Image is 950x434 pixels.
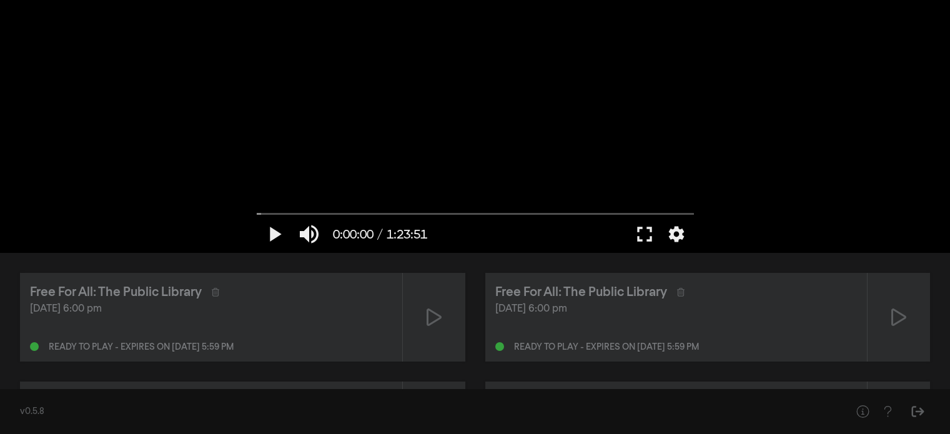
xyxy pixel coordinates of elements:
button: Help [850,399,875,424]
button: Play [257,215,292,253]
div: Ready to play - expires on [DATE] 5:59 pm [514,343,699,352]
div: v0.5.8 [20,405,825,418]
button: Sign Out [905,399,930,424]
button: 0:00:00 / 1:23:51 [327,215,433,253]
button: More settings [662,215,691,253]
div: [DATE] 6:00 pm [495,302,858,317]
button: Help [875,399,900,424]
div: Ready to play - expires on [DATE] 5:59 pm [49,343,234,352]
button: Full screen [627,215,662,253]
div: [DATE] 6:00 pm [30,302,392,317]
button: Mute [292,215,327,253]
div: Free For All: The Public Library [30,283,202,302]
div: Free For All: The Public Library [495,283,667,302]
